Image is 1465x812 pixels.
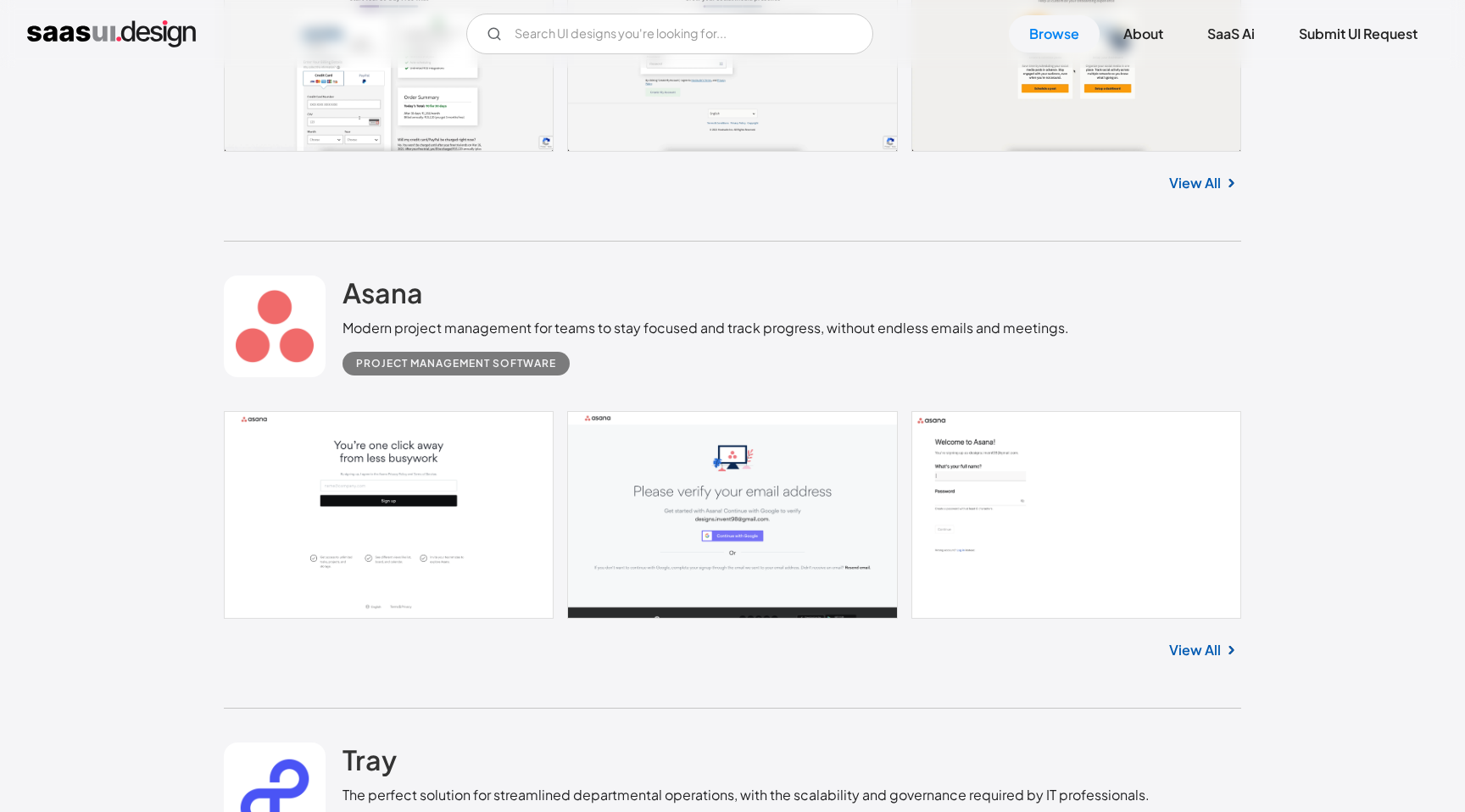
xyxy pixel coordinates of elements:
a: About [1103,15,1184,53]
a: Tray [343,742,397,785]
form: Email Form [466,14,873,54]
a: SaaS Ai [1187,15,1275,53]
a: View All [1169,173,1221,193]
a: Asana [343,275,423,318]
a: home [27,20,196,47]
a: Browse [1009,15,1100,53]
input: Search UI designs you're looking for... [466,14,873,54]
div: Project Management Software [356,353,556,374]
div: The perfect solution for streamlined departmental operations, with the scalability and governance... [343,785,1150,805]
h2: Tray [343,742,397,776]
h2: Asana [343,275,423,309]
div: Modern project management for teams to stay focused and track progress, without endless emails an... [343,318,1069,338]
a: Submit UI Request [1278,15,1438,53]
a: View All [1169,640,1221,660]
